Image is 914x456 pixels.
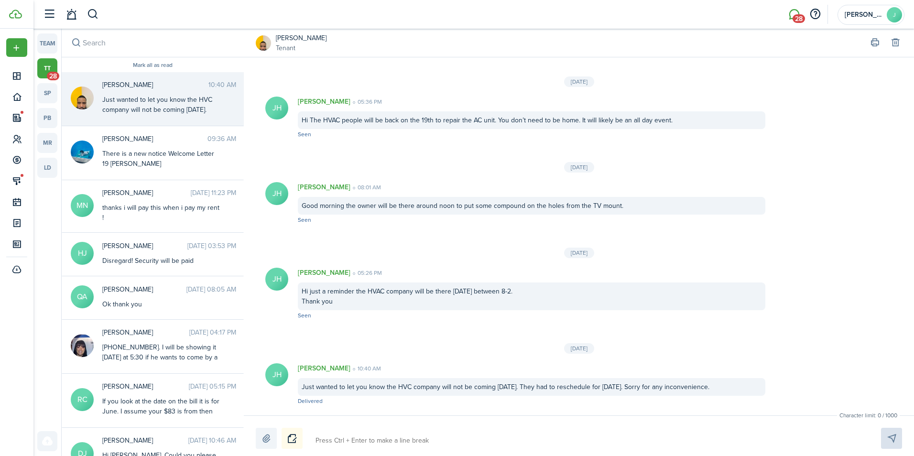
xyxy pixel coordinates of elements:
div: Disregard! Security will be paid [102,256,222,266]
messenger-thread-item-body: There is a new notice Welcome Letter 19 [PERSON_NAME][GEOGRAPHIC_DATA] [102,149,222,170]
a: sp [37,83,57,103]
time: [DATE] 10:46 AM [188,435,236,445]
img: Amadeo Olivares [71,87,94,109]
img: Bradley Fenwick [71,141,94,163]
avatar-text: RC [71,388,94,411]
avatar-text: J [887,7,902,22]
time: [DATE] 05:15 PM [189,381,236,391]
div: Just wanted to let you know the HVC company will not be coming [DATE]. They had to reschedule for... [102,95,222,135]
span: 28 [47,72,59,80]
img: TenantCloud [9,10,22,19]
p: [PERSON_NAME] [298,363,350,373]
button: Delete [889,36,902,50]
div: Just wanted to let you know the HVC company will not be coming [DATE]. They had to reschedule for... [298,378,765,396]
time: [DATE] 08:05 AM [186,284,236,294]
span: Maya Nambisan [102,188,191,198]
span: Seen [298,311,311,320]
div: [DATE] [564,162,594,173]
button: Search [69,36,83,50]
time: 10:40 AM [208,80,236,90]
button: Print [868,36,881,50]
time: 05:36 PM [350,98,382,106]
small: Character limit: 0 / 1000 [837,411,900,420]
span: Delivered [298,397,323,405]
avatar-text: JH [265,182,288,205]
button: Search [87,6,99,22]
time: 10:40 AM [350,364,381,373]
button: Notice [282,428,303,449]
p: [PERSON_NAME] [298,268,350,278]
avatar-text: JH [265,363,288,386]
a: ld [37,158,57,178]
a: team [37,33,57,54]
button: Open menu [6,38,27,57]
time: 08:01 AM [350,183,381,192]
div: thanks i will pay this when i pay my rent ! [102,203,222,223]
a: Tenant [276,43,326,53]
img: Nadia Savoca [71,334,94,357]
a: pb [37,108,57,128]
avatar-text: QA [71,285,94,308]
a: Notifications [62,2,80,27]
a: mr [37,133,57,153]
div: [DATE] [564,248,594,258]
span: Seen [298,130,311,139]
span: Heather Jackson [102,241,187,251]
a: [PERSON_NAME] [276,33,326,43]
avatar-text: HJ [71,242,94,265]
input: search [62,29,244,57]
div: Hi just a reminder the HVAC company will be there [DATE] between 8-2. Thank you [298,282,765,310]
span: Jennifer [845,11,883,18]
div: Hi The HVAC people will be back on the 19th to repair the AC unit. You don’t need to be home. It ... [298,111,765,129]
time: [DATE] 03:53 PM [187,241,236,251]
time: [DATE] 11:23 PM [191,188,236,198]
span: Robert Caminiti [102,381,189,391]
time: [DATE] 04:17 PM [189,327,236,337]
div: [DATE] [564,76,594,87]
p: [PERSON_NAME] [298,182,350,192]
avatar-text: JH [265,97,288,119]
span: Seen [298,216,311,224]
span: Nadia Savoca [102,327,189,337]
avatar-text: MN [71,194,94,217]
span: Amadeo Olivares [102,80,208,90]
time: 05:26 PM [350,269,382,277]
div: Good morning the owner will be there around noon to put some compound on the holes from the TV mo... [298,197,765,215]
img: Amadeo Olivares [256,35,271,51]
button: Open sidebar [40,5,58,23]
div: [DATE] [564,343,594,354]
avatar-text: JH [265,268,288,291]
span: Quindee Adams [102,284,186,294]
span: Bradley Fenwick [102,134,207,144]
button: Open resource center [807,6,823,22]
time: 09:36 AM [207,134,236,144]
p: [PERSON_NAME] [298,97,350,107]
button: Mark all as read [133,62,173,69]
span: Dana Jackson [102,435,188,445]
a: tt [37,58,57,78]
div: Ok thank you [102,299,222,309]
div: [PHONE_NUMBER]. I will be showing it [DATE] at 5:30 if he wants to come by a little before [102,342,222,372]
